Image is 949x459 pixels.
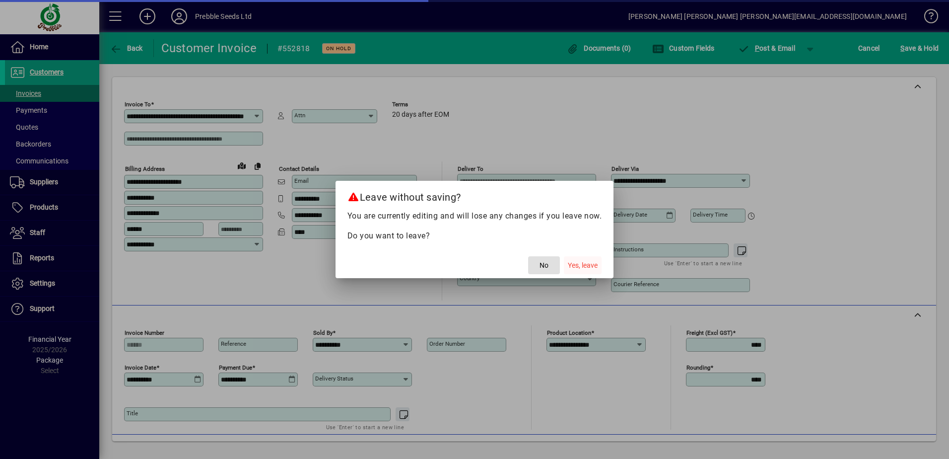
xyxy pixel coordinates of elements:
p: Do you want to leave? [347,230,602,242]
span: Yes, leave [568,260,598,271]
span: No [540,260,548,271]
p: You are currently editing and will lose any changes if you leave now. [347,210,602,222]
button: No [528,256,560,274]
button: Yes, leave [564,256,602,274]
h2: Leave without saving? [336,181,614,210]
